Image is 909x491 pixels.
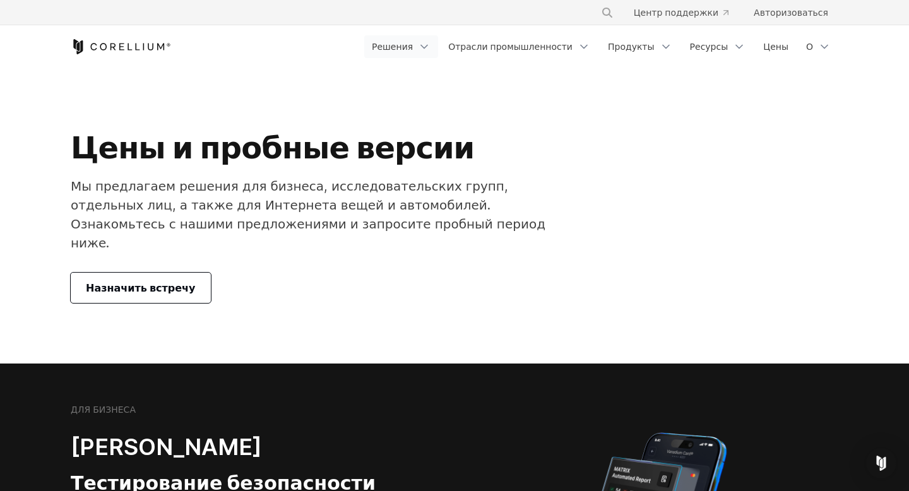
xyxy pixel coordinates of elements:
div: Открытый Интерком Мессенджер [866,448,896,478]
font: Продукты [608,41,655,52]
font: О [806,41,813,52]
font: Цены и пробные версии [71,129,474,166]
div: Меню навигации [364,35,838,58]
font: Цены [763,41,788,52]
a: Кореллиум Дом [71,39,171,54]
font: Центр поддержки [634,7,718,18]
div: Меню навигации [586,1,838,24]
button: Поиск [596,1,619,24]
font: [PERSON_NAME] [71,433,262,461]
font: Назначить встречу [86,281,196,294]
a: Назначить встречу [71,273,211,303]
font: Ресурсы [690,41,728,52]
font: Авторизоваться [754,7,828,18]
font: ДЛЯ БИЗНЕСА [71,404,136,415]
font: Мы предлагаем решения для бизнеса, исследовательских групп, отдельных лиц, а также для Интернета ... [71,179,545,251]
font: Решения [372,41,413,52]
font: Отрасли промышленности [448,41,573,52]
